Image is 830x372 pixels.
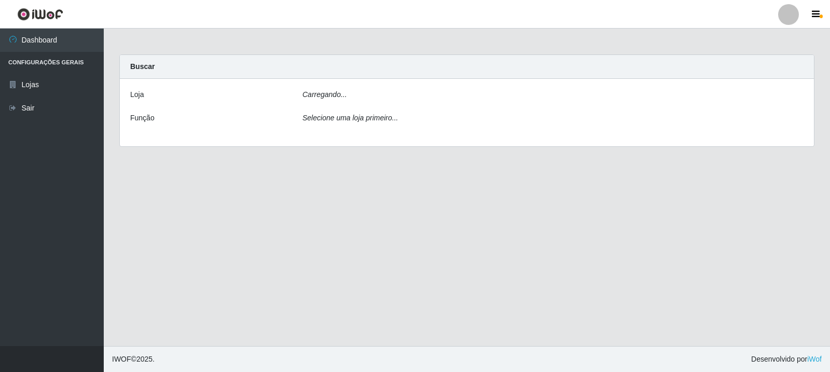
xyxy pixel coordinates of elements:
[112,355,131,363] span: IWOF
[17,8,63,21] img: CoreUI Logo
[807,355,822,363] a: iWof
[130,62,155,71] strong: Buscar
[302,90,347,99] i: Carregando...
[751,354,822,365] span: Desenvolvido por
[302,114,398,122] i: Selecione uma loja primeiro...
[130,113,155,123] label: Função
[130,89,144,100] label: Loja
[112,354,155,365] span: © 2025 .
